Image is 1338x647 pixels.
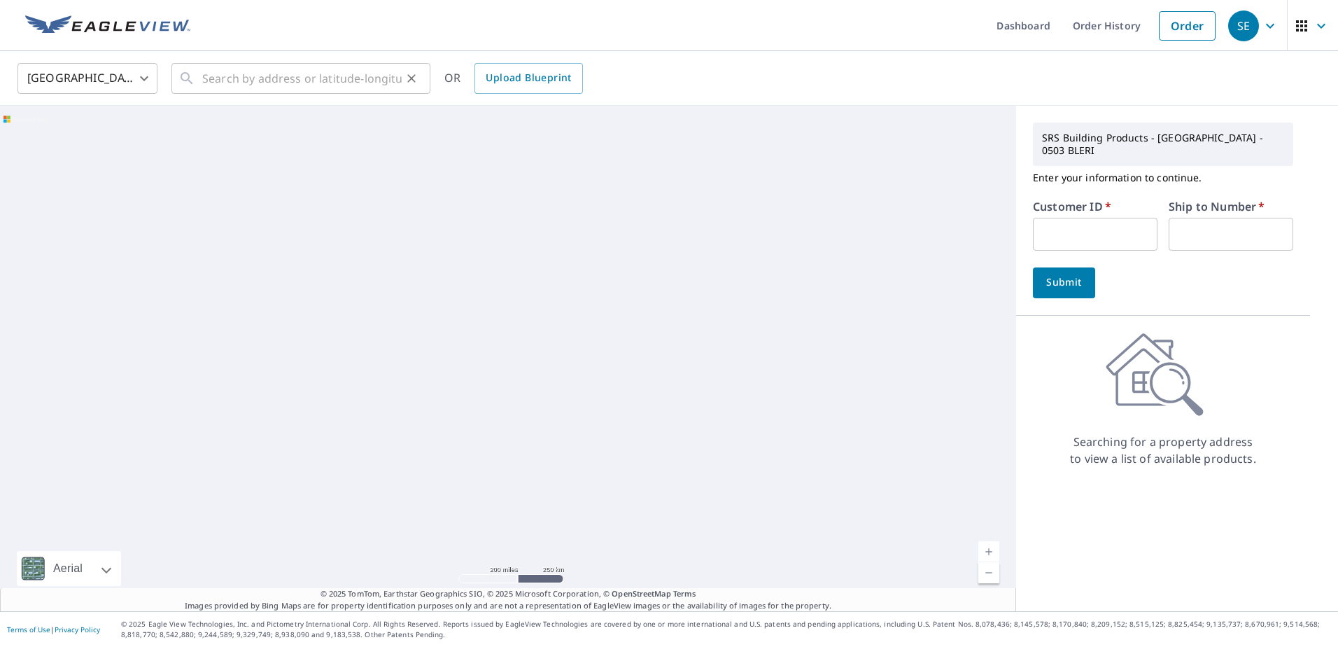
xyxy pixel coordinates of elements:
[1033,201,1111,212] label: Customer ID
[474,63,582,94] a: Upload Blueprint
[612,588,670,599] a: OpenStreetMap
[444,63,583,94] div: OR
[1228,11,1259,41] div: SE
[978,562,999,583] a: Current Level 5, Zoom Out
[978,541,999,562] a: Current Level 5, Zoom In
[1033,166,1293,190] p: Enter your information to continue.
[402,69,421,88] button: Clear
[1159,11,1216,41] a: Order
[673,588,696,599] a: Terms
[17,59,157,98] div: [GEOGRAPHIC_DATA]
[1036,126,1290,162] p: SRS Building Products - [GEOGRAPHIC_DATA] - 0503 BLERI
[1169,201,1265,212] label: Ship to Number
[25,15,190,36] img: EV Logo
[202,59,402,98] input: Search by address or latitude-longitude
[321,588,696,600] span: © 2025 TomTom, Earthstar Geographics SIO, © 2025 Microsoft Corporation, ©
[1044,274,1084,291] span: Submit
[17,551,121,586] div: Aerial
[7,625,100,634] p: |
[55,625,100,634] a: Privacy Policy
[49,551,87,586] div: Aerial
[1033,267,1095,298] button: Submit
[486,69,571,87] span: Upload Blueprint
[7,625,50,634] a: Terms of Use
[1069,433,1257,467] p: Searching for a property address to view a list of available products.
[121,619,1331,640] p: © 2025 Eagle View Technologies, Inc. and Pictometry International Corp. All Rights Reserved. Repo...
